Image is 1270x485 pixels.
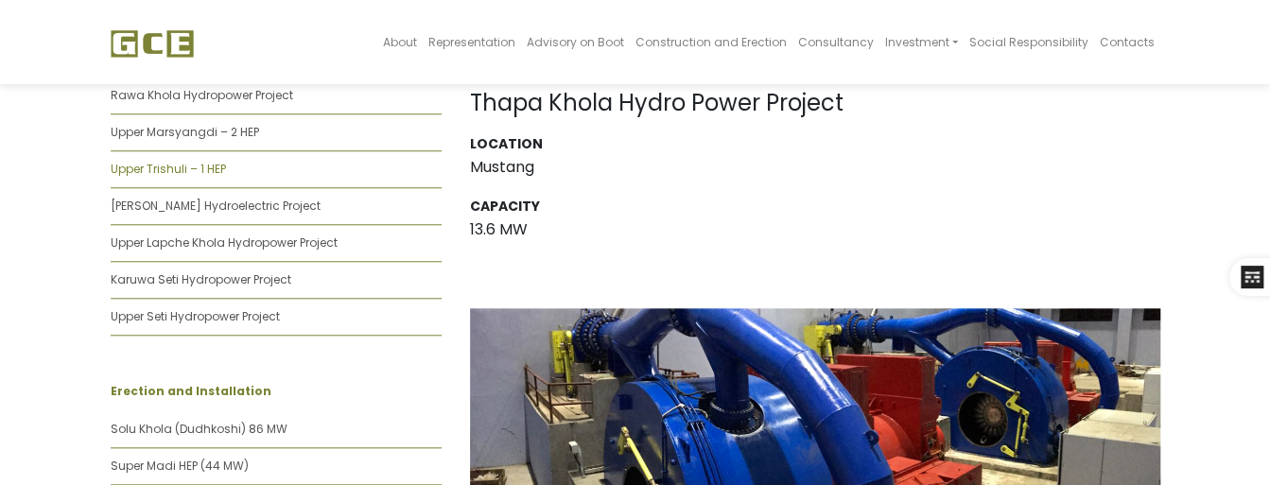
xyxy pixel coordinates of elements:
h1: Thapa Khola Hydro Power Project [470,90,1160,117]
a: Upper Marsyangdi – 2 HEP [111,124,259,140]
a: Representation [422,6,520,78]
span: Contacts [1100,34,1155,50]
h3: Mustang [470,158,1160,176]
a: Rawa Khola Hydropower Project [111,87,293,103]
h3: Capacity [470,199,1160,215]
a: [PERSON_NAME] Hydroelectric Project [111,198,321,214]
a: Upper Lapche Khola Hydropower Project [111,234,338,251]
span: Consultancy [797,34,873,50]
span: Investment [884,34,948,50]
a: Upper Seti Hydropower Project [111,308,280,324]
a: Contacts [1094,6,1160,78]
span: Construction and Erection [635,34,786,50]
a: Advisory on Boot [520,6,629,78]
span: About [382,34,416,50]
a: Investment [879,6,963,78]
span: Social Responsibility [969,34,1088,50]
a: Solu Khola (Dudhkoshi) 86 MW [111,421,287,437]
a: About [376,6,422,78]
h3: Location [470,136,1160,152]
a: Social Responsibility [964,6,1094,78]
a: Construction and Erection [629,6,792,78]
img: GCE Group [111,29,194,58]
a: Super Madi HEP (44 MW) [111,458,249,474]
a: Upper Trishuli – 1 HEP [111,161,226,177]
h3: 13.6 MW [470,220,1160,238]
a: Consultancy [792,6,879,78]
a: Karuwa Seti Hydropower Project [111,271,291,287]
p: Erection and Installation [111,383,442,400]
span: Representation [427,34,514,50]
span: Advisory on Boot [526,34,623,50]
